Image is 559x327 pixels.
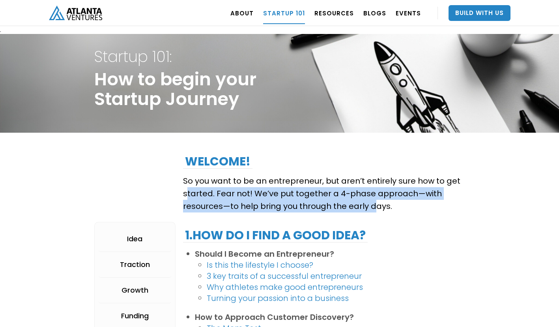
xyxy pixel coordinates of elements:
[99,252,172,278] a: Traction
[99,226,172,252] a: Idea
[207,293,349,304] a: Turning your passion into a business
[94,46,172,68] strong: Startup 101:
[207,282,363,293] a: Why athletes make good entrepreneurs
[121,312,149,320] div: Funding
[127,235,142,243] div: Idea
[396,2,421,24] a: EVENTS
[120,261,150,269] div: Traction
[363,2,386,24] a: BLOGS
[122,286,148,294] div: Growth
[195,248,334,259] strong: Should I Become an Entrepreneur?
[314,2,354,24] a: RESOURCES
[207,271,362,282] a: 3 key traits of a successful entrepreneur
[263,2,305,24] a: Startup 101
[94,44,256,123] h1: How to begin your Startup Journey
[195,312,354,323] strong: How to Approach Customer Discovery?
[183,154,252,169] h2: Welcome!
[99,278,172,303] a: Growth
[207,259,313,271] a: Is this the lifestyle I choose?
[449,5,510,21] a: Build With Us
[193,227,366,244] strong: How do I find a good idea?
[183,175,465,212] p: So you want to be an entrepreneur, but aren’t entirely sure how to get started. Fear not! We’ve p...
[183,228,368,242] h2: 1.
[230,2,254,24] a: ABOUT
